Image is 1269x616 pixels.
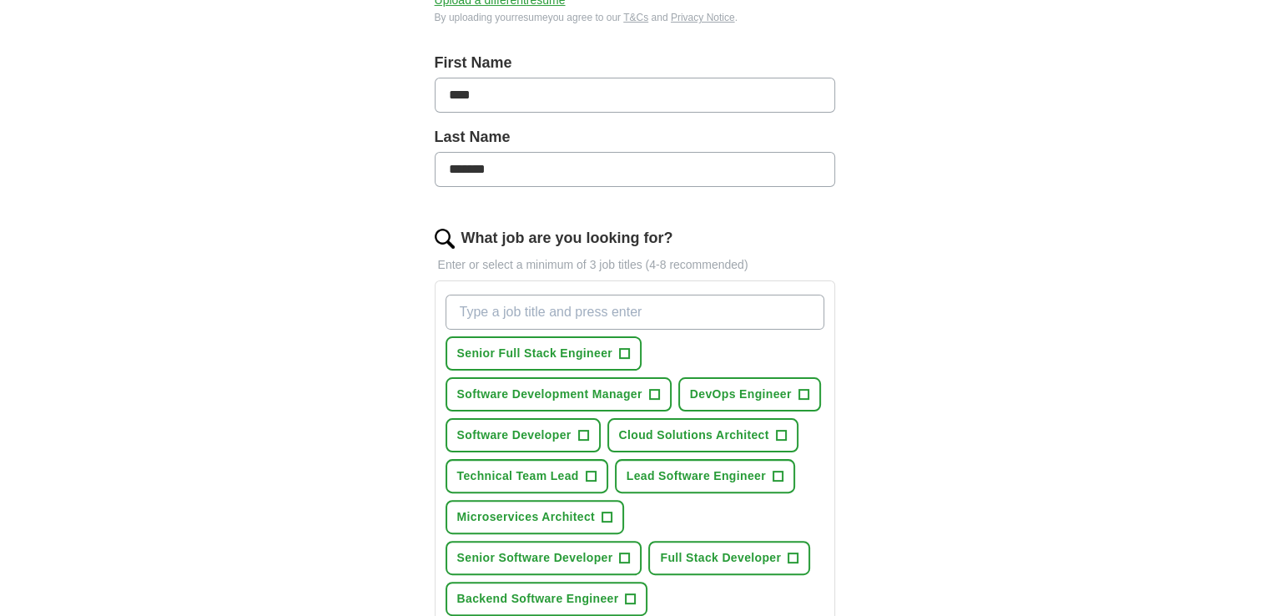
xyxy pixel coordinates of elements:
[690,386,792,403] span: DevOps Engineer
[435,256,835,274] p: Enter or select a minimum of 3 job titles (4-8 recommended)
[457,345,612,362] span: Senior Full Stack Engineer
[623,12,648,23] a: T&Cs
[446,295,824,330] input: Type a job title and press enter
[446,459,608,493] button: Technical Team Lead
[660,549,781,567] span: Full Stack Developer
[435,229,455,249] img: search.png
[461,227,673,250] label: What job are you looking for?
[457,386,642,403] span: Software Development Manager
[671,12,735,23] a: Privacy Notice
[435,52,835,74] label: First Name
[619,427,769,444] span: Cloud Solutions Architect
[627,467,766,485] span: Lead Software Engineer
[457,590,619,608] span: Backend Software Engineer
[648,541,810,575] button: Full Stack Developer
[607,418,798,452] button: Cloud Solutions Architect
[457,467,579,485] span: Technical Team Lead
[678,377,821,412] button: DevOps Engineer
[435,126,835,149] label: Last Name
[446,582,648,616] button: Backend Software Engineer
[435,10,835,25] div: By uploading your resume you agree to our and .
[446,541,642,575] button: Senior Software Developer
[446,418,601,452] button: Software Developer
[615,459,795,493] button: Lead Software Engineer
[446,336,642,371] button: Senior Full Stack Engineer
[457,427,572,444] span: Software Developer
[457,549,613,567] span: Senior Software Developer
[446,500,625,534] button: Microservices Architect
[446,377,672,412] button: Software Development Manager
[457,508,596,526] span: Microservices Architect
